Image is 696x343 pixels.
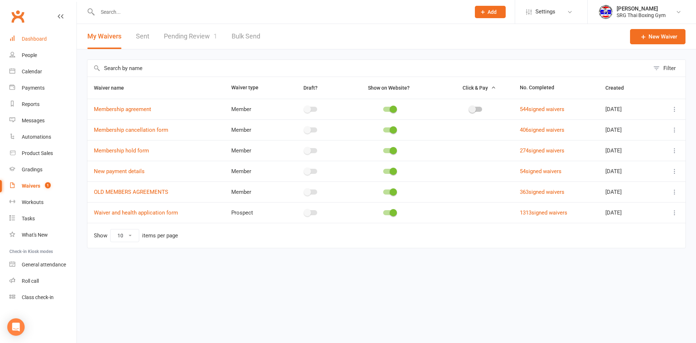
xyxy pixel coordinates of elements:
[650,60,685,77] button: Filter
[225,181,282,202] td: Member
[9,211,76,227] a: Tasks
[164,24,217,49] a: Pending Review1
[9,64,76,80] a: Calendar
[22,150,53,156] div: Product Sales
[488,9,497,15] span: Add
[94,127,168,133] a: Membership cancellation form
[368,85,410,91] span: Show on Website?
[9,145,76,162] a: Product Sales
[22,294,54,300] div: Class check-in
[94,85,132,91] span: Waiver name
[225,202,282,223] td: Prospect
[520,209,567,216] a: 1313signed waivers
[225,77,282,99] th: Waiver type
[520,127,564,133] a: 406signed waivers
[214,32,217,40] span: 1
[599,202,655,223] td: [DATE]
[9,80,76,96] a: Payments
[94,168,145,175] a: New payment details
[9,162,76,178] a: Gradings
[599,181,655,202] td: [DATE]
[136,24,149,49] a: Sent
[617,12,666,19] div: SRG Thai Boxing Gym
[9,289,76,306] a: Class kiosk mode
[87,24,121,49] button: My Waivers
[22,167,42,172] div: Gradings
[94,106,151,113] a: Membership agreement
[94,229,178,242] div: Show
[232,24,260,49] a: Bulk Send
[598,5,613,19] img: thumb_image1718682644.png
[303,85,318,91] span: Draft?
[87,60,650,77] input: Search by name
[520,168,562,175] a: 54signed waivers
[22,118,45,123] div: Messages
[9,96,76,113] a: Reports
[599,119,655,140] td: [DATE]
[361,83,418,92] button: Show on Website?
[520,147,564,154] a: 274signed waivers
[9,257,76,273] a: General attendance kiosk mode
[535,4,555,20] span: Settings
[9,31,76,47] a: Dashboard
[9,7,27,25] a: Clubworx
[22,199,43,205] div: Workouts
[9,194,76,211] a: Workouts
[22,262,66,268] div: General attendance
[599,161,655,181] td: [DATE]
[520,189,564,195] a: 363signed waivers
[297,83,326,92] button: Draft?
[22,278,39,284] div: Roll call
[9,178,76,194] a: Waivers 1
[9,113,76,129] a: Messages
[22,232,48,238] div: What's New
[22,85,45,91] div: Payments
[94,147,149,154] a: Membership hold form
[22,101,40,107] div: Reports
[94,189,168,195] a: OLD MEMBERS AGREEMENTS
[520,106,564,113] a: 544signed waivers
[9,47,76,64] a: People
[22,52,37,58] div: People
[22,69,42,74] div: Calendar
[9,129,76,145] a: Automations
[225,99,282,119] td: Member
[225,161,282,181] td: Member
[456,83,496,92] button: Click & Pay
[94,209,178,216] a: Waiver and health application form
[617,5,666,12] div: [PERSON_NAME]
[22,134,51,140] div: Automations
[475,6,506,18] button: Add
[9,227,76,243] a: What's New
[7,318,25,336] div: Open Intercom Messenger
[630,29,685,44] a: New Waiver
[22,36,47,42] div: Dashboard
[599,140,655,161] td: [DATE]
[45,182,51,188] span: 1
[225,119,282,140] td: Member
[463,85,488,91] span: Click & Pay
[663,64,676,73] div: Filter
[599,99,655,119] td: [DATE]
[95,7,465,17] input: Search...
[513,77,599,99] th: No. Completed
[22,183,40,189] div: Waivers
[9,273,76,289] a: Roll call
[142,233,178,239] div: items per page
[605,85,632,91] span: Created
[22,216,35,221] div: Tasks
[225,140,282,161] td: Member
[94,83,132,92] button: Waiver name
[605,83,632,92] button: Created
